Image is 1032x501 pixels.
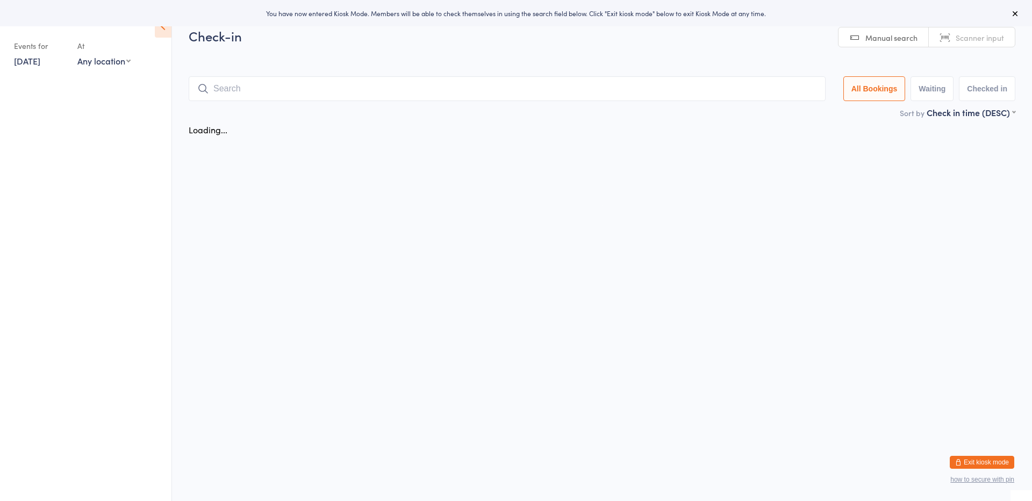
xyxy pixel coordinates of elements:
[14,37,67,55] div: Events for
[865,32,918,43] span: Manual search
[950,456,1014,469] button: Exit kiosk mode
[900,108,924,118] label: Sort by
[189,27,1015,45] h2: Check-in
[950,476,1014,483] button: how to secure with pin
[189,124,227,135] div: Loading...
[77,55,131,67] div: Any location
[959,76,1015,101] button: Checked in
[17,9,1015,18] div: You have now entered Kiosk Mode. Members will be able to check themselves in using the search fie...
[14,55,40,67] a: [DATE]
[77,37,131,55] div: At
[927,106,1015,118] div: Check in time (DESC)
[956,32,1004,43] span: Scanner input
[189,76,826,101] input: Search
[843,76,906,101] button: All Bookings
[911,76,954,101] button: Waiting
